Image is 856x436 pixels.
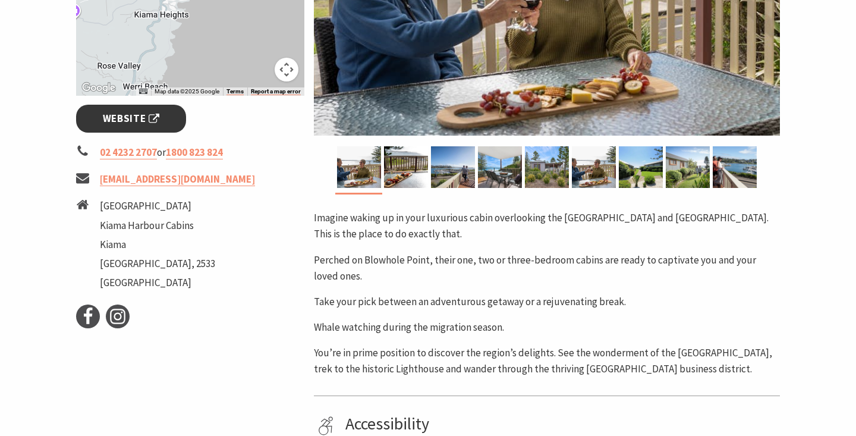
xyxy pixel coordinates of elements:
[337,146,381,188] img: Couple toast
[619,146,663,188] img: Kiama Harbour Cabins
[525,146,569,188] img: Exterior at Kiama Harbour Cabins
[100,237,215,253] li: Kiama
[314,319,780,335] p: Whale watching during the migration season.
[431,146,475,188] img: Large deck harbour
[226,88,244,95] a: Terms (opens in new tab)
[76,105,186,133] a: Website
[314,210,780,242] p: Imagine waking up in your luxurious cabin overlooking the [GEOGRAPHIC_DATA] and [GEOGRAPHIC_DATA]...
[166,146,223,159] a: 1800 823 824
[100,172,255,186] a: [EMAIL_ADDRESS][DOMAIN_NAME]
[314,294,780,310] p: Take your pick between an adventurous getaway or a rejuvenating break.
[79,80,118,96] img: Google
[100,218,215,234] li: Kiama Harbour Cabins
[275,58,298,81] button: Map camera controls
[139,87,147,96] button: Keyboard shortcuts
[572,146,616,188] img: Couple toast
[478,146,522,188] img: Private balcony, ocean views
[345,414,776,434] h4: Accessibility
[100,256,215,272] li: [GEOGRAPHIC_DATA], 2533
[76,145,304,161] li: or
[666,146,710,188] img: Side cabin
[314,345,780,377] p: You’re in prime position to discover the region’s delights. See the wonderment of the [GEOGRAPHIC...
[713,146,757,188] img: Large deck, harbour views, couple
[100,198,215,214] li: [GEOGRAPHIC_DATA]
[100,275,215,291] li: [GEOGRAPHIC_DATA]
[251,88,301,95] a: Report a map error
[384,146,428,188] img: Deck ocean view
[100,146,157,159] a: 02 4232 2707
[314,252,780,284] p: Perched on Blowhole Point, their one, two or three-bedroom cabins are ready to captivate you and ...
[103,111,160,127] span: Website
[79,80,118,96] a: Open this area in Google Maps (opens a new window)
[155,88,219,95] span: Map data ©2025 Google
